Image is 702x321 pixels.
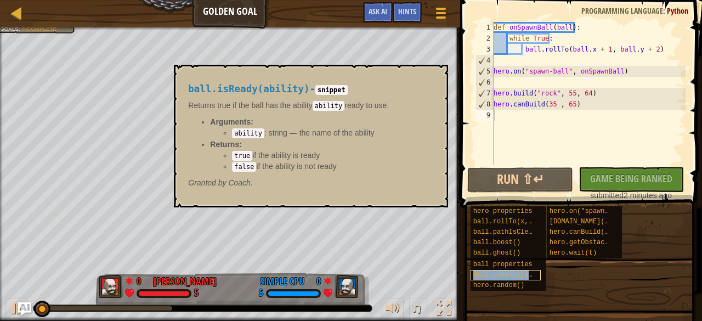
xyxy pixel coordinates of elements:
[476,99,494,110] div: 8
[476,77,494,88] div: 6
[409,299,428,321] button: ♫
[550,249,597,257] span: hero.wait(t)
[411,300,422,317] span: ♫
[260,274,304,289] div: Simple CPU
[188,83,309,94] span: ball.isReady(ability)
[476,66,494,77] div: 5
[5,299,27,321] button: Ctrl + P: Play
[398,6,416,16] span: Hints
[210,140,242,149] strong: Returns:
[473,218,540,226] span: ball.rollTo(x, y)
[550,228,625,236] span: hero.canBuild(x, y)
[232,161,428,172] li: if the ability is not ready
[194,289,199,299] div: 5
[188,100,428,111] p: Returns true if the ball has the ability ready to use.
[550,218,648,226] span: [DOMAIN_NAME](type, x, y)
[232,150,428,161] li: if the ability is ready
[232,128,264,138] code: ability
[550,239,644,246] span: hero.getObstacleAt(x, y)
[315,85,348,95] code: snippet
[590,191,624,200] span: submitted
[369,6,387,16] span: Ask AI
[259,289,263,299] div: 5
[188,178,228,187] span: Granted by
[473,281,525,289] span: hero.random()
[473,228,560,236] span: ball.pathIsClear(x, y)
[473,207,533,215] span: hero properties
[21,26,56,32] span: Incomplete
[663,5,667,16] span: :
[467,167,573,193] button: Run ⇧↵
[475,33,494,44] div: 2
[473,271,556,279] span: ball.isReady(ability)
[137,274,148,284] div: 0
[475,22,494,33] div: 1
[433,299,455,321] button: Toggle fullscreen
[382,299,404,321] button: Adjust volume
[476,55,494,66] div: 4
[667,5,688,16] span: Python
[18,302,31,316] button: Ask AI
[363,2,393,22] button: Ask AI
[473,239,520,246] span: ball.boost()
[335,275,359,298] img: thang_avatar_frame.png
[232,162,256,172] code: false
[232,127,428,138] li: : string — the name of the ability
[188,84,428,94] h4: -
[210,117,253,126] strong: Arguments:
[310,274,321,284] div: 0
[475,44,494,55] div: 3
[581,5,663,16] span: Programming language
[473,249,520,257] span: ball.ghost()
[99,275,123,298] img: thang_avatar_frame.png
[476,88,494,99] div: 7
[550,207,644,215] span: hero.on("spawn-ball", f)
[584,190,678,201] div: 2 minutes ago
[473,261,533,268] span: ball properties
[313,101,345,111] code: ability
[19,26,21,32] span: :
[153,274,217,289] div: [PERSON_NAME]
[188,178,253,187] em: Coach.
[427,2,455,28] button: Show game menu
[232,151,252,161] code: true
[475,110,494,121] div: 9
